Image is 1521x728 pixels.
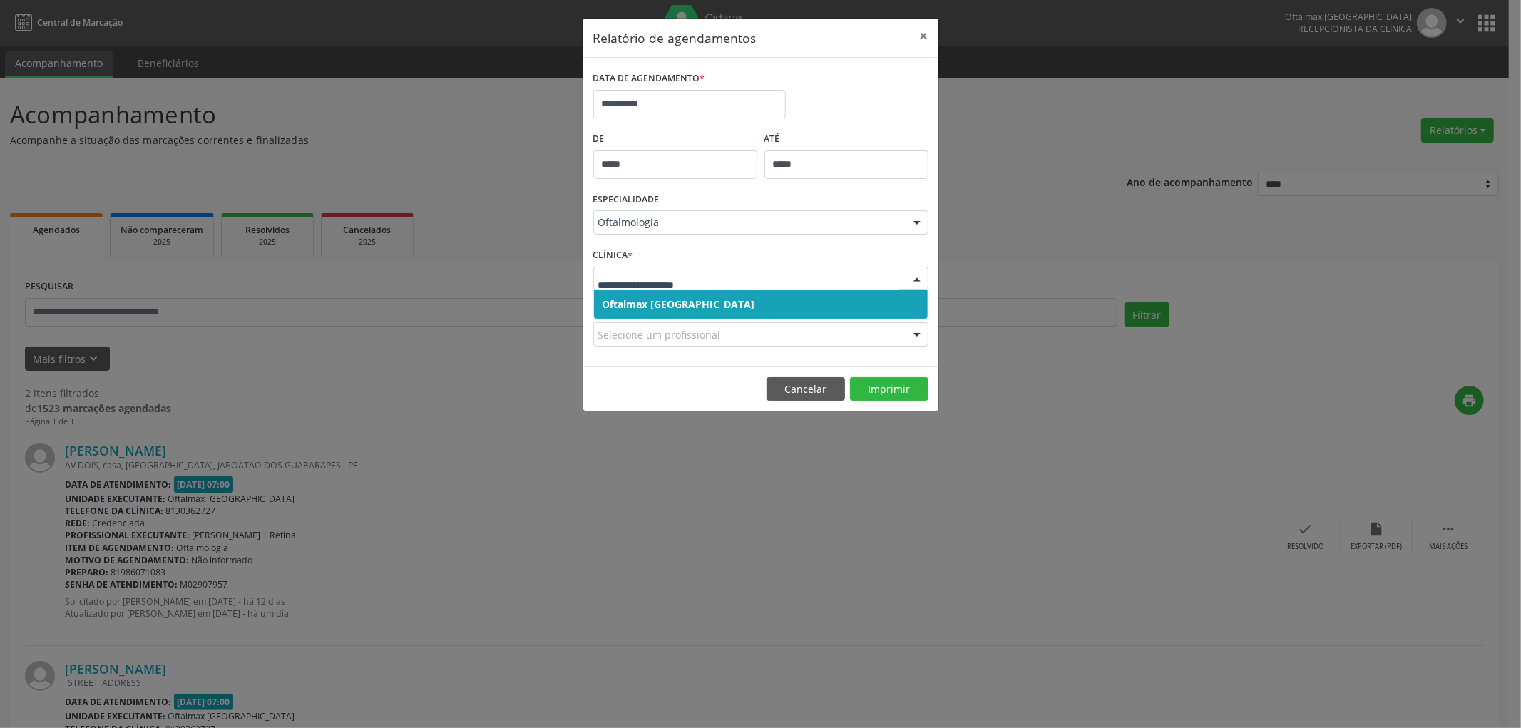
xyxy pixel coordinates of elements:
label: DATA DE AGENDAMENTO [593,68,705,90]
h5: Relatório de agendamentos [593,29,757,47]
button: Imprimir [850,377,928,401]
label: CLÍNICA [593,245,633,267]
button: Cancelar [767,377,845,401]
span: Oftalmax [GEOGRAPHIC_DATA] [603,297,755,311]
button: Close [910,19,938,53]
span: Oftalmologia [598,215,899,230]
label: ESPECIALIDADE [593,189,660,211]
label: ATÉ [764,128,928,150]
span: Selecione um profissional [598,327,721,342]
label: De [593,128,757,150]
